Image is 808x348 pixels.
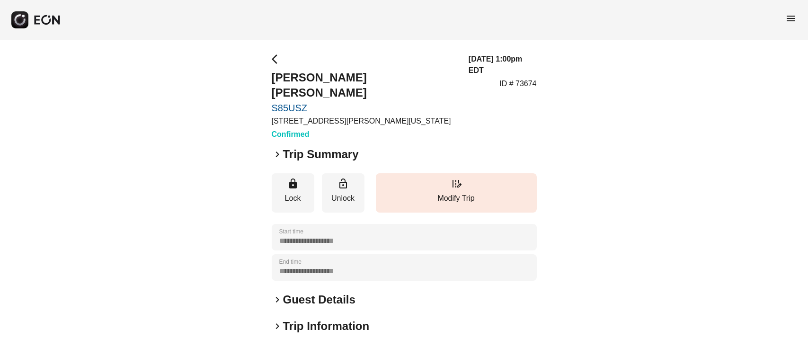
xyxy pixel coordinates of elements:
[376,173,537,213] button: Modify Trip
[272,129,457,140] h3: Confirmed
[381,193,532,204] p: Modify Trip
[327,193,360,204] p: Unlock
[785,13,797,24] span: menu
[272,116,457,127] p: [STREET_ADDRESS][PERSON_NAME][US_STATE]
[322,173,364,213] button: Unlock
[272,70,457,100] h2: [PERSON_NAME] [PERSON_NAME]
[276,193,310,204] p: Lock
[499,78,536,89] p: ID # 73674
[337,178,349,189] span: lock_open
[283,292,355,307] h2: Guest Details
[451,178,462,189] span: edit_road
[469,54,537,76] h3: [DATE] 1:00pm EDT
[272,102,457,114] a: S85USZ
[272,149,283,160] span: keyboard_arrow_right
[272,321,283,332] span: keyboard_arrow_right
[283,319,370,334] h2: Trip Information
[272,173,314,213] button: Lock
[272,54,283,65] span: arrow_back_ios
[283,147,359,162] h2: Trip Summary
[287,178,299,189] span: lock
[272,294,283,305] span: keyboard_arrow_right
